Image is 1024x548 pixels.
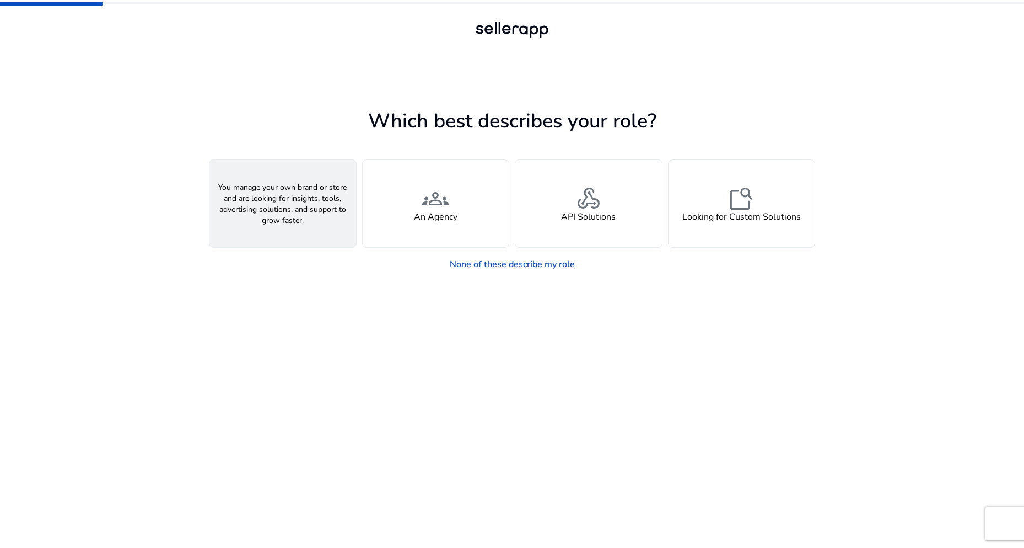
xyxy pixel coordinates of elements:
[209,159,357,248] button: You manage your own brand or store and are looking for insights, tools, advertising solutions, an...
[668,159,816,248] button: feature_searchLooking for Custom Solutions
[561,212,616,222] h4: API Solutions
[515,159,662,248] button: webhookAPI Solutions
[422,185,449,212] span: groups
[728,185,754,212] span: feature_search
[209,109,815,133] h1: Which best describes your role?
[682,212,801,222] h4: Looking for Custom Solutions
[362,159,510,248] button: groupsAn Agency
[575,185,602,212] span: webhook
[414,212,457,222] h4: An Agency
[441,253,584,275] a: None of these describe my role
